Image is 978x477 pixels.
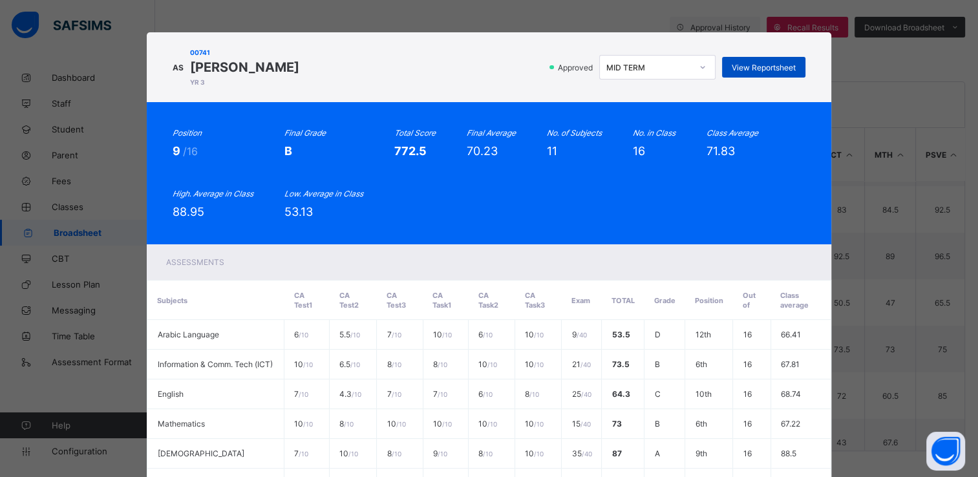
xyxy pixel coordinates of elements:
span: / 10 [299,450,308,458]
span: 10 [525,359,544,369]
span: 21 [571,359,590,369]
span: 88.5 [781,449,796,458]
span: 8 [433,359,447,369]
span: 6.5 [339,359,360,369]
span: / 10 [352,390,361,398]
span: Assessments [166,257,224,267]
span: / 10 [483,331,493,339]
span: 25 [571,389,591,399]
span: / 10 [344,420,354,428]
span: 772.5 [394,144,427,158]
span: 11 [547,144,557,158]
span: 16 [743,449,751,458]
span: Out of [743,291,756,310]
span: 10 [339,449,358,458]
span: 16 [633,144,645,158]
span: / 10 [438,361,447,368]
span: Arabic Language [158,330,219,339]
span: CA Test2 [339,291,359,310]
span: Subjects [157,296,187,305]
span: / 10 [299,331,308,339]
span: CA Test3 [387,291,406,310]
span: Approved [557,63,597,72]
span: / 40 [576,331,586,339]
span: 00741 [190,48,299,56]
span: YR 3 [190,78,299,86]
span: / 40 [580,361,590,368]
span: 10 [478,359,497,369]
span: / 10 [483,450,493,458]
span: Position [695,296,723,305]
span: English [158,389,184,399]
span: CA Test1 [294,291,312,310]
span: Mathematics [158,419,205,429]
span: 10 [294,419,313,429]
span: B [654,419,659,429]
i: No. in Class [633,128,675,138]
span: 88.95 [173,205,204,218]
span: / 10 [391,390,401,398]
span: / 10 [350,331,360,339]
span: / 10 [348,450,358,458]
span: 10 [433,419,452,429]
span: / 10 [391,331,401,339]
span: 10 [433,330,452,339]
span: 8 [387,359,401,369]
span: 9 [173,144,183,158]
span: 8 [525,389,539,399]
span: B [284,144,292,158]
span: 7 [387,330,401,339]
span: 16 [743,359,751,369]
span: 64.3 [611,389,630,399]
span: /16 [183,145,198,158]
span: AS [173,63,184,72]
span: 53.5 [611,330,630,339]
i: Class Average [707,128,758,138]
span: 7 [294,449,308,458]
span: / 10 [534,450,544,458]
span: [PERSON_NAME] [190,59,299,75]
span: / 10 [534,420,544,428]
span: / 10 [483,390,493,398]
span: / 10 [442,331,452,339]
span: B [654,359,659,369]
span: 6th [695,359,707,369]
span: Total [611,296,635,305]
span: / 10 [534,331,544,339]
span: / 10 [303,361,313,368]
i: Final Average [467,128,516,138]
span: / 10 [438,450,447,458]
span: Class average [780,291,809,310]
span: / 10 [487,420,497,428]
span: 53.13 [284,205,313,218]
div: MID TERM [606,63,692,72]
span: 6th [695,419,707,429]
span: 8 [339,419,354,429]
span: / 40 [580,390,591,398]
span: 35 [571,449,591,458]
span: / 10 [391,450,401,458]
span: 73.5 [611,359,629,369]
span: 71.83 [707,144,735,158]
span: C [654,389,660,399]
i: Total Score [394,128,436,138]
span: 16 [743,389,751,399]
i: No. of Subjects [547,128,602,138]
span: / 10 [529,390,539,398]
span: 7 [294,389,308,399]
span: / 10 [303,420,313,428]
span: 10 [294,359,313,369]
span: / 40 [580,420,590,428]
span: D [654,330,660,339]
span: 66.41 [781,330,801,339]
span: 9 [571,330,586,339]
span: CA Task2 [478,291,498,310]
span: / 10 [391,361,401,368]
span: 10 [525,330,544,339]
span: Exam [571,296,590,305]
span: / 10 [534,361,544,368]
span: View Reportsheet [732,63,796,72]
span: 10 [525,419,544,429]
span: 6 [478,389,493,399]
span: A [654,449,659,458]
